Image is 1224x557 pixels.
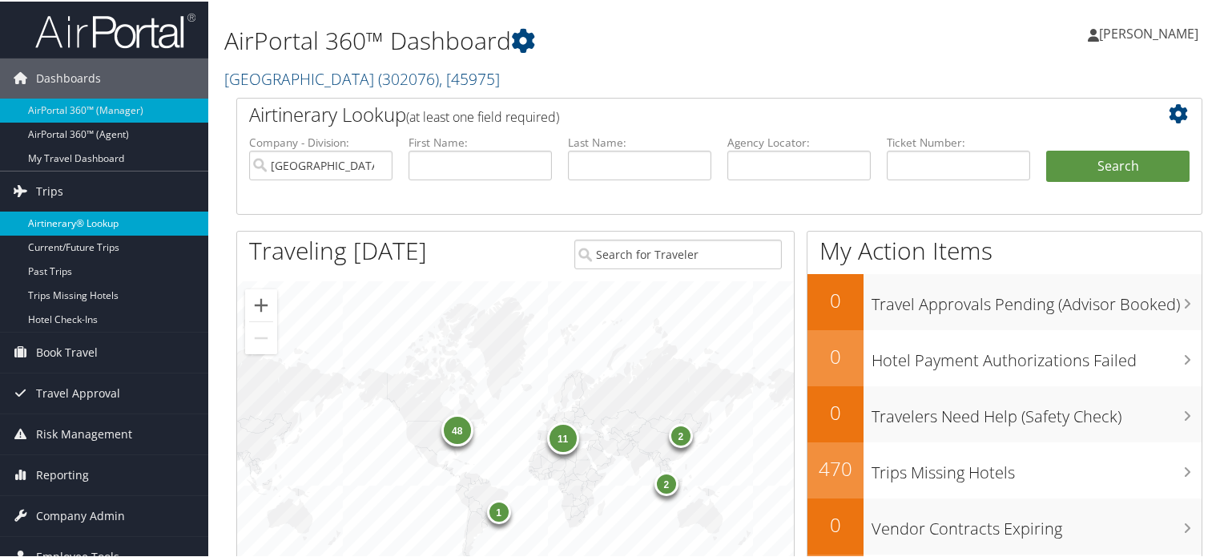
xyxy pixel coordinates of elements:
a: [PERSON_NAME] [1088,8,1214,56]
span: Travel Approval [36,372,120,412]
h2: Airtinerary Lookup [249,99,1109,127]
label: First Name: [409,133,552,149]
a: 470Trips Missing Hotels [807,441,1202,497]
h2: 0 [807,510,864,537]
h3: Vendor Contracts Expiring [872,508,1202,539]
h3: Hotel Payment Authorizations Failed [872,340,1202,370]
h2: 470 [807,454,864,481]
h3: Trips Missing Hotels [872,452,1202,482]
h1: Traveling [DATE] [249,232,427,266]
h1: My Action Items [807,232,1202,266]
h2: 0 [807,285,864,313]
span: Book Travel [36,331,98,371]
label: Agency Locator: [727,133,871,149]
a: 0Travel Approvals Pending (Advisor Booked) [807,272,1202,329]
span: , [ 45975 ] [439,67,500,88]
a: [GEOGRAPHIC_DATA] [224,67,500,88]
span: Risk Management [36,413,132,453]
div: 11 [546,421,578,453]
div: 2 [668,422,692,446]
a: 0Travelers Need Help (Safety Check) [807,385,1202,441]
div: 1 [486,498,510,523]
button: Zoom out [245,321,277,353]
span: Trips [36,170,63,210]
span: Company Admin [36,494,125,535]
span: [PERSON_NAME] [1099,23,1198,41]
span: (at least one field required) [406,107,559,124]
label: Ticket Number: [887,133,1030,149]
label: Last Name: [568,133,711,149]
div: 48 [441,412,473,444]
button: Zoom in [245,288,277,320]
h3: Travelers Need Help (Safety Check) [872,396,1202,426]
span: Reporting [36,454,89,494]
h3: Travel Approvals Pending (Advisor Booked) [872,284,1202,314]
a: 0Vendor Contracts Expiring [807,497,1202,553]
a: 0Hotel Payment Authorizations Failed [807,329,1202,385]
h1: AirPortal 360™ Dashboard [224,22,884,56]
div: 2 [654,470,678,494]
button: Search [1046,149,1190,181]
h2: 0 [807,341,864,369]
span: Dashboards [36,57,101,97]
img: airportal-logo.png [35,10,195,48]
h2: 0 [807,398,864,425]
span: ( 302076 ) [378,67,439,88]
label: Company - Division: [249,133,393,149]
input: Search for Traveler [574,238,783,268]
